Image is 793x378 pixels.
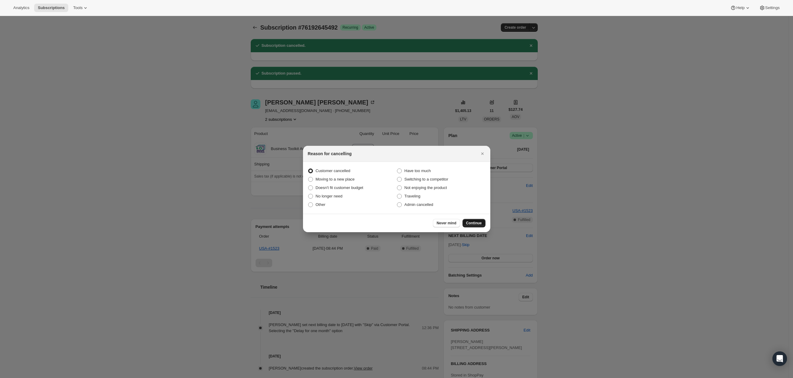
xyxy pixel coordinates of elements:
[69,4,92,12] button: Tools
[772,351,787,366] div: Open Intercom Messenger
[478,149,487,158] button: Close
[316,194,343,198] span: No longer need
[38,5,65,10] span: Subscriptions
[736,5,744,10] span: Help
[756,4,783,12] button: Settings
[73,5,82,10] span: Tools
[34,4,68,12] button: Subscriptions
[463,219,485,227] button: Continue
[316,177,355,181] span: Moving to a new place
[316,168,350,173] span: Customer cancelled
[316,185,363,190] span: Doesn't fit customer budget
[405,177,448,181] span: Switching to a competitor
[405,168,431,173] span: Have too much
[466,221,482,226] span: Continue
[405,202,433,207] span: Admin cancelled
[10,4,33,12] button: Analytics
[437,221,456,226] span: Never mind
[308,151,352,157] h2: Reason for cancelling
[13,5,29,10] span: Analytics
[405,185,447,190] span: Not enjoying the product
[765,5,780,10] span: Settings
[727,4,754,12] button: Help
[405,194,421,198] span: Traveling
[316,202,326,207] span: Other
[433,219,460,227] button: Never mind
